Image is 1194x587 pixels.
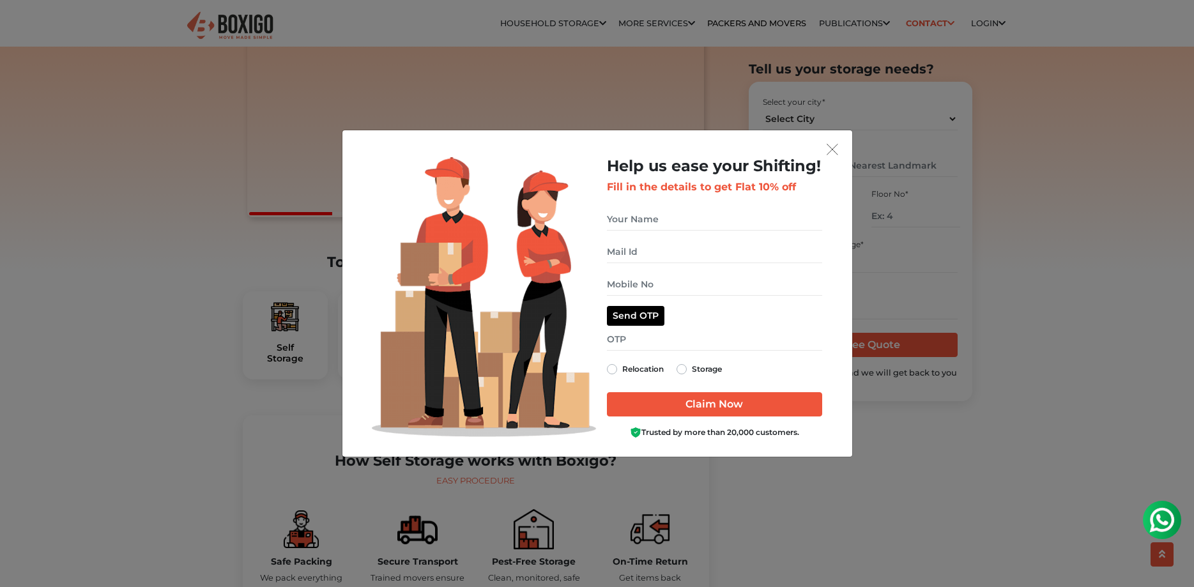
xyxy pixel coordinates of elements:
h3: Fill in the details to get Flat 10% off [607,181,822,193]
div: Trusted by more than 20,000 customers. [607,427,822,439]
label: Storage [692,362,722,377]
img: whatsapp-icon.svg [13,13,38,38]
img: exit [827,144,838,155]
h2: Help us ease your Shifting! [607,157,822,176]
img: Lead Welcome Image [372,157,597,437]
img: Boxigo Customer Shield [630,427,641,438]
button: Send OTP [607,306,664,326]
input: Your Name [607,208,822,231]
label: Relocation [622,362,664,377]
input: Mobile No [607,273,822,296]
input: Claim Now [607,392,822,416]
input: OTP [607,328,822,351]
input: Mail Id [607,241,822,263]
